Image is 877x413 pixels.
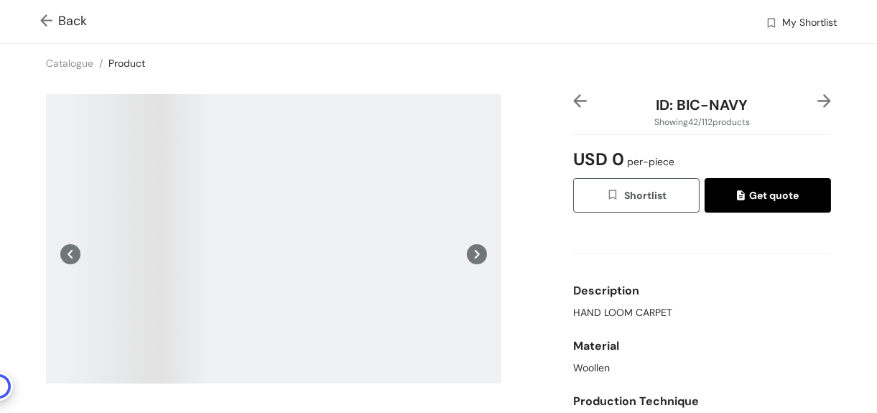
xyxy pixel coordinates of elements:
[737,187,799,203] span: Get quote
[573,141,674,178] span: USD 0
[606,188,623,204] img: wishlist
[573,94,587,108] img: left
[573,361,831,376] div: Woollen
[654,116,750,129] span: Showing 42 / 112 products
[573,305,672,320] span: HAND LOOM CARPET
[99,57,103,70] span: /
[624,155,674,168] span: per-piece
[46,57,93,70] a: Catalogue
[817,94,831,108] img: right
[705,178,831,213] button: quoteGet quote
[737,190,749,203] img: quote
[782,15,837,32] span: My Shortlist
[40,11,87,31] span: Back
[40,14,58,29] img: Go back
[573,178,700,213] button: wishlistShortlist
[765,17,778,32] img: wishlist
[573,332,831,361] div: Material
[573,277,831,305] div: Description
[606,187,666,204] span: Shortlist
[108,57,145,70] a: Product
[656,96,748,114] span: ID: BIC-NAVY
